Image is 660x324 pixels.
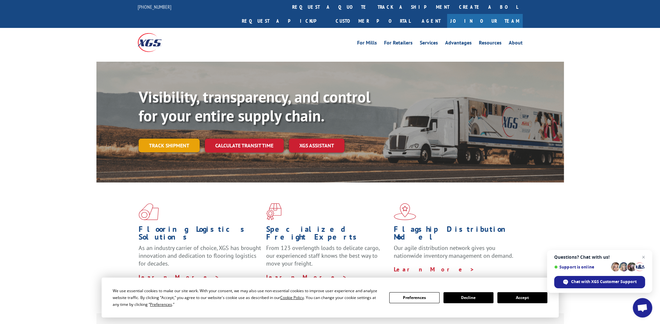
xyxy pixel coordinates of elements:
span: Questions? Chat with us! [554,255,645,260]
div: Chat with XGS Customer Support [554,276,645,288]
div: We use essential cookies to make our site work. With your consent, we may also use non-essential ... [113,287,381,308]
a: Learn More > [394,266,475,273]
a: Advantages [445,40,472,47]
a: XGS ASSISTANT [289,139,344,153]
button: Accept [497,292,547,303]
span: As an industry carrier of choice, XGS has brought innovation and dedication to flooring logistics... [139,244,261,267]
img: xgs-icon-total-supply-chain-intelligence-red [139,203,159,220]
h1: Flooring Logistics Solutions [139,225,261,244]
a: Learn More > [139,273,219,281]
a: Track shipment [139,139,200,152]
button: Decline [443,292,493,303]
p: From 123 overlength loads to delicate cargo, our experienced staff knows the best way to move you... [266,244,389,273]
h1: Flagship Distribution Model [394,225,517,244]
a: Join Our Team [447,14,523,28]
img: xgs-icon-flagship-distribution-model-red [394,203,416,220]
a: About [509,40,523,47]
b: Visibility, transparency, and control for your entire supply chain. [139,87,370,126]
button: Preferences [389,292,439,303]
div: Open chat [633,298,652,318]
a: Request a pickup [237,14,331,28]
h1: Specialized Freight Experts [266,225,389,244]
a: Resources [479,40,502,47]
span: Chat with XGS Customer Support [571,279,637,285]
span: Close chat [640,253,647,261]
span: Support is online [554,265,609,269]
div: Cookie Consent Prompt [102,278,559,318]
a: Customer Portal [331,14,415,28]
a: For Retailers [384,40,413,47]
a: Agent [415,14,447,28]
a: For Mills [357,40,377,47]
span: Our agile distribution network gives you nationwide inventory management on demand. [394,244,513,259]
img: xgs-icon-focused-on-flooring-red [266,203,281,220]
a: Services [420,40,438,47]
a: [PHONE_NUMBER] [138,4,171,10]
a: Learn More > [266,273,347,281]
a: Calculate transit time [205,139,284,153]
span: Cookie Policy [280,295,304,300]
span: Preferences [150,302,172,307]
